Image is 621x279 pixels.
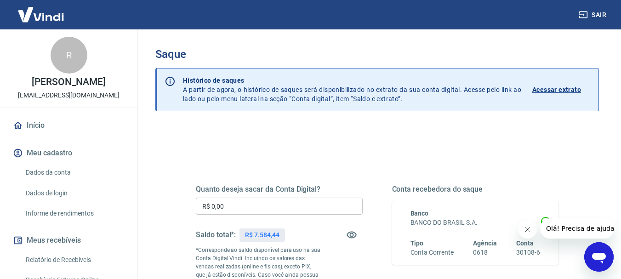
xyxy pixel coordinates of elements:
a: Acessar extrato [532,76,591,103]
h6: BANCO DO BRASIL S.A. [410,218,541,228]
span: Agência [473,239,497,247]
img: tab_keywords_by_traffic_grey.svg [97,53,104,61]
img: logo_orange.svg [15,15,22,22]
h5: Quanto deseja sacar da Conta Digital? [196,185,363,194]
p: Histórico de saques [183,76,521,85]
button: Meus recebíveis [11,230,126,251]
a: Dados da conta [22,163,126,182]
h3: Saque [155,48,599,61]
a: Dados de login [22,184,126,203]
img: website_grey.svg [15,24,22,31]
a: Informe de rendimentos [22,204,126,223]
button: Meu cadastro [11,143,126,163]
img: tab_domain_overview_orange.svg [38,53,46,61]
button: Sair [577,6,610,23]
iframe: Botão para abrir a janela de mensagens [584,242,614,272]
div: v 4.0.25 [26,15,45,22]
p: A partir de agora, o histórico de saques será disponibilizado no extrato da sua conta digital. Ac... [183,76,521,103]
h6: 0618 [473,248,497,257]
div: [PERSON_NAME]: [DOMAIN_NAME] [24,24,131,31]
h5: Conta recebedora do saque [392,185,559,194]
iframe: Fechar mensagem [518,220,537,239]
iframe: Mensagem da empresa [541,218,614,239]
div: R [51,37,87,74]
span: Banco [410,210,429,217]
h6: 30108-6 [516,248,540,257]
span: Conta [516,239,534,247]
p: Acessar extrato [532,85,581,94]
span: Tipo [410,239,424,247]
a: Relatório de Recebíveis [22,251,126,269]
img: Vindi [11,0,71,28]
p: R$ 7.584,44 [245,230,279,240]
div: Palavras-chave [107,54,148,60]
h5: Saldo total*: [196,230,236,239]
p: [EMAIL_ADDRESS][DOMAIN_NAME] [18,91,120,100]
div: Domínio [48,54,70,60]
span: Olá! Precisa de ajuda? [6,6,77,14]
h6: Conta Corrente [410,248,454,257]
p: [PERSON_NAME] [32,77,105,87]
a: Início [11,115,126,136]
